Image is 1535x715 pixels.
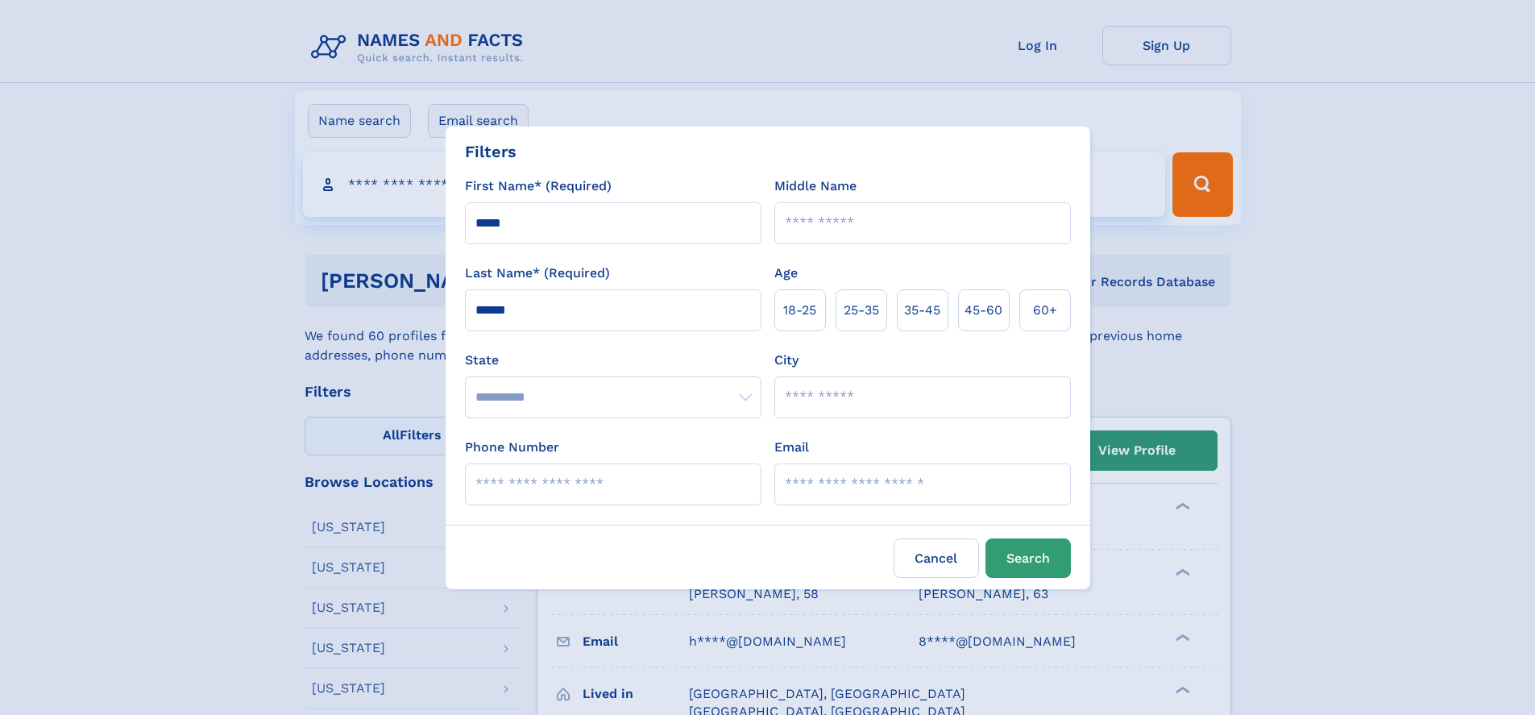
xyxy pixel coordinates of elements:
[774,177,857,196] label: Middle Name
[465,438,559,457] label: Phone Number
[1033,301,1057,320] span: 60+
[774,438,809,457] label: Email
[904,301,940,320] span: 35‑45
[774,264,798,283] label: Age
[465,139,517,164] div: Filters
[774,351,799,370] label: City
[985,538,1071,578] button: Search
[844,301,879,320] span: 25‑35
[894,538,979,578] label: Cancel
[783,301,816,320] span: 18‑25
[965,301,1002,320] span: 45‑60
[465,177,612,196] label: First Name* (Required)
[465,264,610,283] label: Last Name* (Required)
[465,351,761,370] label: State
